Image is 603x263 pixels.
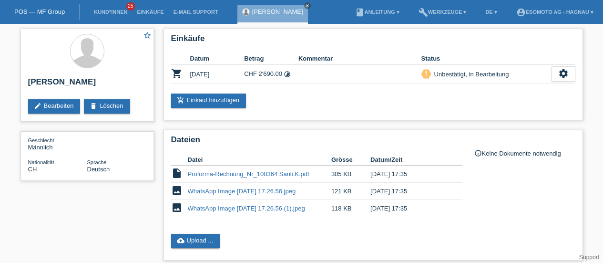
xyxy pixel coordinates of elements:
td: 118 KB [331,200,370,217]
h2: Dateien [171,135,575,149]
th: Datum/Zeit [370,154,449,166]
i: priority_high [423,70,429,77]
a: WhatsApp Image [DATE] 17.26.56 (1).jpeg [188,205,305,212]
i: image [171,185,183,196]
a: deleteLöschen [84,99,130,114]
a: [PERSON_NAME] [252,8,303,15]
i: edit [34,102,41,110]
a: star_border [143,31,152,41]
i: add_shopping_cart [177,96,184,104]
td: [DATE] 17:35 [370,183,449,200]
a: add_shopping_cartEinkauf hinzufügen [171,94,246,108]
a: POS — MF Group [14,8,65,15]
i: star_border [143,31,152,40]
a: account_circleEsomoto AG - Hagnau ▾ [511,9,598,15]
a: Einkäufe [132,9,168,15]
i: POSP00026491 [171,68,183,79]
th: Betrag [244,53,298,64]
td: 305 KB [331,166,370,183]
div: Keine Dokumente notwendig [474,149,575,157]
span: Geschlecht [28,137,54,143]
td: [DATE] [190,64,245,84]
th: Status [421,53,552,64]
a: buildWerkzeuge ▾ [414,9,471,15]
td: 121 KB [331,183,370,200]
i: build [419,8,428,17]
th: Kommentar [298,53,421,64]
i: book [355,8,365,17]
span: Deutsch [87,166,110,173]
a: cloud_uploadUpload ... [171,234,220,248]
a: WhatsApp Image [DATE] 17.26.56.jpeg [188,188,296,195]
span: Nationalität [28,159,54,165]
a: Support [579,254,599,261]
th: Datei [188,154,331,166]
div: Unbestätigt, in Bearbeitung [431,69,509,79]
h2: Einkäufe [171,34,575,48]
a: E-Mail Support [169,9,223,15]
th: Grösse [331,154,370,166]
td: CHF 2'690.00 [244,64,298,84]
th: Datum [190,53,245,64]
i: cloud_upload [177,237,184,244]
a: Kund*innen [89,9,132,15]
h2: [PERSON_NAME] [28,77,146,92]
span: 25 [126,2,135,11]
span: Sprache [87,159,107,165]
td: [DATE] 17:35 [370,166,449,183]
i: account_circle [516,8,526,17]
div: Männlich [28,137,87,151]
td: [DATE] 17:35 [370,200,449,217]
a: DE ▾ [480,9,501,15]
i: close [305,3,310,8]
a: bookAnleitung ▾ [350,9,404,15]
i: info_outline [474,149,482,157]
i: delete [90,102,97,110]
i: insert_drive_file [171,168,183,179]
a: editBearbeiten [28,99,81,114]
i: settings [558,68,569,79]
a: close [304,2,311,9]
i: image [171,202,183,213]
i: 24 Raten [284,71,291,78]
a: Proforma-Rechnung_Nr_100364 Sanli.K.pdf [188,170,309,178]
span: Schweiz [28,166,37,173]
